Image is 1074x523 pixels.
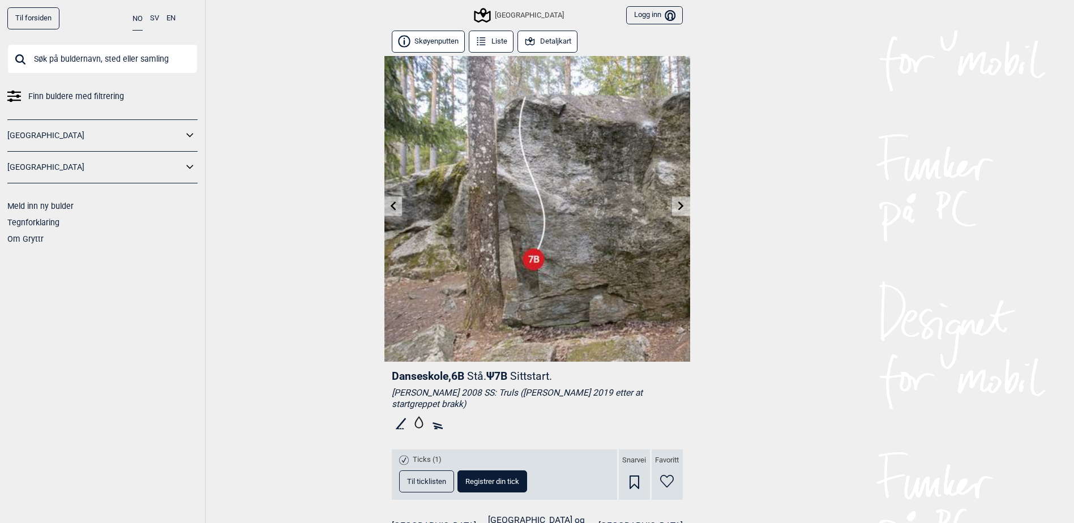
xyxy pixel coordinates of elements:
a: Tegnforklaring [7,218,59,227]
span: Ticks (1) [413,455,442,465]
button: Logg inn [626,6,682,25]
span: Favoritt [655,456,679,465]
div: Snarvei [619,449,650,500]
button: NO [132,7,143,31]
div: [PERSON_NAME] 2008 SS: Truls ([PERSON_NAME] 2019 etter at startgreppet brakk) [392,387,683,410]
span: Ψ 7B [486,370,552,383]
button: Registrer din tick [457,470,527,492]
button: EN [166,7,176,29]
span: Finn buldere med filtrering [28,88,124,105]
a: Meld inn ny bulder [7,202,74,211]
button: Detaljkart [517,31,578,53]
img: Danseskole SS 210429 [384,56,690,362]
span: Til ticklisten [407,478,446,485]
button: SV [150,7,159,29]
a: Til forsiden [7,7,59,29]
a: [GEOGRAPHIC_DATA] [7,127,183,144]
button: Skøyenputten [392,31,465,53]
a: Om Gryttr [7,234,44,243]
p: Stå. [467,370,486,383]
input: Søk på buldernavn, sted eller samling [7,44,198,74]
div: [GEOGRAPHIC_DATA] [476,8,564,22]
p: Sittstart. [510,370,552,383]
span: Registrer din tick [465,478,519,485]
button: Liste [469,31,514,53]
span: Danseskole , 6B [392,370,464,383]
a: [GEOGRAPHIC_DATA] [7,159,183,175]
a: Finn buldere med filtrering [7,88,198,105]
button: Til ticklisten [399,470,454,492]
